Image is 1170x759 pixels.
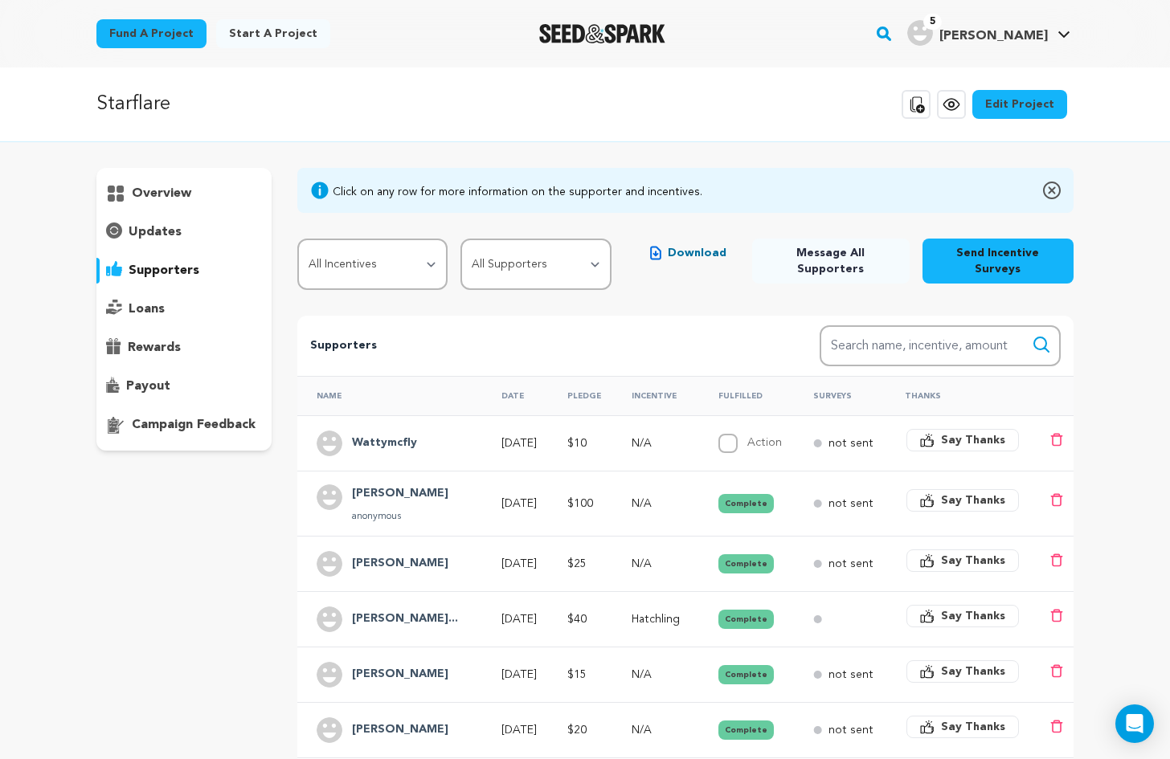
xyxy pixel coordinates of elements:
h4: Kristin Walker [352,554,448,573]
button: rewards [96,335,272,361]
span: Say Thanks [941,608,1005,624]
img: user.png [317,606,342,632]
span: $15 [567,669,587,680]
span: Say Thanks [941,553,1005,569]
span: Download [668,245,726,261]
p: [DATE] [501,435,538,451]
p: N/A [632,556,689,572]
a: Edit Project [972,90,1067,119]
button: supporters [96,258,272,284]
th: Incentive [612,376,699,415]
button: Message All Supporters [752,239,910,284]
p: N/A [632,435,689,451]
div: Laura R.'s Profile [907,20,1048,46]
th: Name [297,376,482,415]
p: Hatchling [632,611,689,627]
button: Download [637,239,739,267]
p: [DATE] [501,667,538,683]
span: [PERSON_NAME] [939,30,1048,43]
button: Complete [718,610,774,629]
a: Start a project [216,19,330,48]
th: Pledge [548,376,612,415]
h4: Kat A [352,720,448,740]
button: Complete [718,494,774,513]
span: $20 [567,724,587,736]
th: Fulfilled [699,376,794,415]
h4: Genevieve [352,665,448,684]
a: Fund a project [96,19,207,48]
p: not sent [828,435,873,451]
button: Say Thanks [906,549,1019,572]
img: user.png [907,20,933,46]
p: N/A [632,667,689,683]
span: Say Thanks [941,719,1005,735]
img: user.png [317,431,342,456]
span: 5 [923,14,942,30]
p: [DATE] [501,556,538,572]
button: loans [96,296,272,322]
div: Open Intercom Messenger [1115,704,1154,743]
button: updates [96,219,272,245]
p: not sent [828,722,873,738]
p: N/A [632,496,689,512]
button: Complete [718,665,774,684]
p: supporters [129,261,199,280]
a: Laura R.'s Profile [904,17,1074,46]
button: Say Thanks [906,429,1019,451]
button: Complete [718,554,774,573]
button: Say Thanks [906,660,1019,683]
span: Message All Supporters [765,245,897,277]
a: Seed&Spark Homepage [539,24,665,43]
p: not sent [828,667,873,683]
span: $40 [567,614,587,625]
button: Say Thanks [906,716,1019,738]
img: close-o.svg [1043,181,1061,200]
button: overview [96,181,272,206]
p: campaign feedback [132,415,256,435]
img: user.png [317,551,342,577]
button: Say Thanks [906,489,1019,512]
img: user.png [317,662,342,688]
button: Complete [718,720,774,740]
p: overview [132,184,191,203]
button: payout [96,373,272,399]
span: Say Thanks [941,432,1005,448]
p: payout [126,377,170,396]
p: loans [129,300,165,319]
p: [DATE] [501,496,538,512]
p: anonymous [352,510,448,523]
p: Supporters [310,337,768,356]
img: user.png [317,717,342,743]
th: Date [482,376,548,415]
span: $100 [567,498,593,509]
img: user.png [317,484,342,510]
label: Action [747,437,782,448]
p: not sent [828,556,873,572]
span: Say Thanks [941,663,1005,679]
img: Seed&Spark Logo Dark Mode [539,24,665,43]
button: Send Incentive Surveys [922,239,1074,284]
p: N/A [632,722,689,738]
p: updates [129,222,182,242]
p: [DATE] [501,611,538,627]
h4: Anshel Dols [352,484,448,504]
span: Say Thanks [941,492,1005,508]
span: $25 [567,558,587,569]
th: Thanks [886,376,1031,415]
p: rewards [128,338,181,357]
p: Starflare [96,90,170,119]
h4: Roberta Hernandez [352,610,458,629]
input: Search name, incentive, amount [820,325,1061,366]
h4: Wattymcfly [352,434,417,453]
div: Click on any row for more information on the supporter and incentives. [333,184,702,200]
p: not sent [828,496,873,512]
button: campaign feedback [96,412,272,438]
th: Surveys [794,376,886,415]
p: [DATE] [501,722,538,738]
span: Laura R.'s Profile [904,17,1074,51]
button: Say Thanks [906,605,1019,627]
span: $10 [567,438,587,449]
